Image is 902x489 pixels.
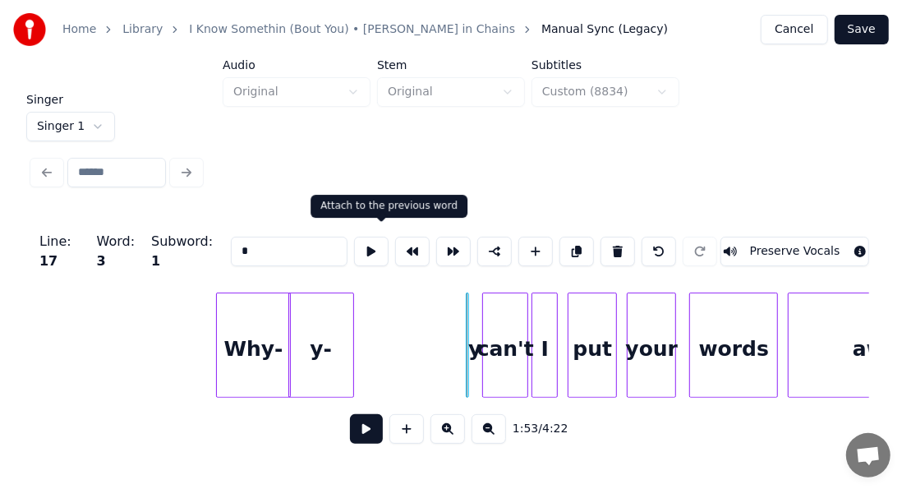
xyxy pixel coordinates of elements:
[39,253,58,269] span: 17
[846,433,890,477] div: Open chat
[377,59,525,71] label: Stem
[761,15,827,44] button: Cancel
[62,21,668,38] nav: breadcrumb
[13,13,46,46] img: youka
[189,21,515,38] a: I Know Somethin (Bout You) • [PERSON_NAME] in Chains
[62,21,96,38] a: Home
[26,94,115,105] label: Singer
[151,232,221,271] div: Subword :
[513,421,552,437] div: /
[541,21,668,38] span: Manual Sync (Legacy)
[513,421,538,437] span: 1:53
[39,232,90,271] div: Line :
[532,59,679,71] label: Subtitles
[542,421,568,437] span: 4:22
[122,21,163,38] a: Library
[720,237,869,266] button: Toggle
[97,232,145,271] div: Word :
[97,253,106,269] span: 3
[320,200,458,213] div: Attach to the previous word
[835,15,889,44] button: Save
[223,59,370,71] label: Audio
[151,253,160,269] span: 1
